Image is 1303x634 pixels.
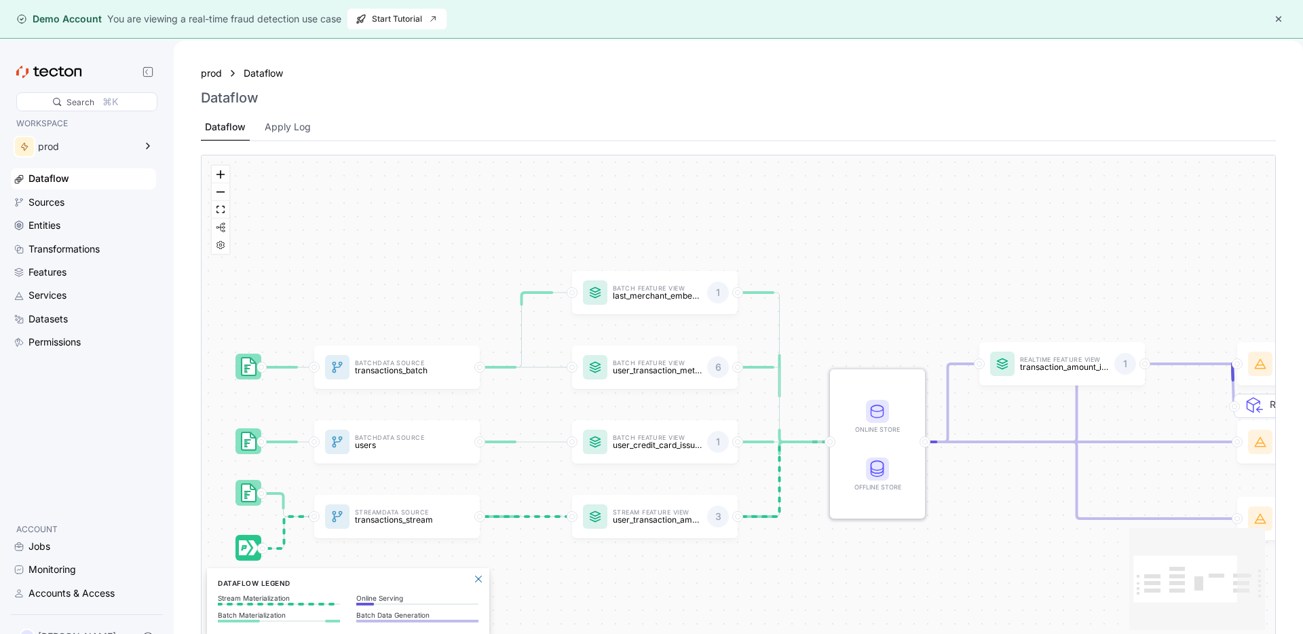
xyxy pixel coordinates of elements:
g: Edge from featureView:user_transaction_metrics to STORE [732,367,827,442]
p: Batch Feature View [613,360,702,367]
p: transactions_batch [355,366,444,375]
a: Dataflow [244,66,291,81]
div: Offline Store [850,482,905,492]
div: 6 [707,356,729,378]
a: Services [11,285,156,305]
p: WORKSPACE [16,117,151,130]
p: Batch Feature View [613,435,702,441]
p: users [355,441,444,449]
g: Edge from featureView:user_transaction_amount_totals to STORE [732,442,827,517]
button: fit view [212,201,229,219]
div: Search⌘K [16,92,157,111]
a: Dataflow [11,168,156,189]
div: Demo Account [16,12,102,26]
p: last_merchant_embedding [613,291,702,300]
g: Edge from dataSource:transactions_batch to featureView:last_merchant_embedding [474,293,569,367]
a: Stream Feature Viewuser_transaction_amount_totals3 [572,495,738,538]
a: Batch Feature Viewlast_merchant_embedding1 [572,271,738,314]
div: Features [29,265,67,280]
p: Batch Data Source [355,360,444,367]
div: current step [431,27,872,32]
div: Services [29,288,67,303]
p: In Tecton’s Web UI, you can see how easy it is to manage, share, and govern embeddings, prompts, ... [468,93,835,138]
p: Batch Feature View [613,286,702,292]
p: user_transaction_metrics [613,366,702,375]
a: prod [201,66,222,81]
div: Apply Log [265,119,311,134]
a: Entities [11,215,156,236]
div: Accounts & Access [29,586,115,601]
g: Edge from STORE to featureView:transaction_amount_is_higher_than_average [920,364,976,442]
p: Stream Data Source [355,510,444,516]
g: Edge from STORE to featureService:fraud_detection_feature_service [920,442,1234,519]
button: zoom out [212,183,229,201]
div: 1 [1114,353,1136,375]
div: Permissions [29,335,81,350]
g: Edge from STORE to featureService:fraud_detection_feature_service:v2 [920,364,1234,442]
p: Realtime Feature View [1020,357,1109,363]
a: Monitoring [11,559,156,580]
div: React Flow controls [212,166,229,254]
div: Dataflow [29,171,69,186]
button: zoom in [212,166,229,183]
h3: Dataflow [201,90,259,106]
p: user_credit_card_issuer [613,441,702,449]
p: Online Serving [356,594,478,602]
div: Transformations [29,242,100,257]
h6: Dataflow Legend [218,578,478,589]
a: Close modal [844,32,868,56]
g: Edge from dataSource:transactions_stream_batch_source to dataSource:transactions_stream [256,493,311,517]
a: BatchData Sourceusers [314,420,480,464]
div: 1 [707,282,729,303]
div: Monitoring [29,562,76,577]
div: Sources [29,195,64,210]
a: Transformations [11,239,156,259]
a: Permissions [11,332,156,352]
g: Edge from REQ_featureService:fraud_detection_feature_service:v2 to featureService:fraud_detection... [1232,364,1234,407]
a: Sources [11,192,156,212]
g: Edge from featureView:last_merchant_embedding to STORE [732,293,827,442]
a: BatchData Sourcetransactions_batch [314,346,480,389]
div: Online Store [850,424,905,434]
p: Batch Data Generation [356,611,478,619]
a: StreamData Sourcetransactions_stream [314,495,480,538]
div: prod [38,142,134,151]
a: Batch Feature Viewuser_transaction_metrics6 [572,346,738,389]
a: Realtime Feature Viewtransaction_amount_is_higher_than_average1 [979,342,1145,386]
button: Close Legend Panel [470,571,487,587]
div: Search [67,96,94,109]
a: Explore the UI [606,206,698,231]
div: Batch Feature Viewuser_credit_card_issuer1 [572,420,738,464]
div: Dataflow [205,119,246,134]
div: 3 [707,506,729,527]
a: Accounts & Access [11,583,156,603]
p: transaction_amount_is_higher_than_average [1020,362,1109,371]
a: Datasets [11,309,156,329]
div: Entities [29,218,60,233]
div: Jobs [29,539,50,554]
p: Batch Materialization [218,611,340,619]
div: Datasets [29,312,68,327]
a: Features [11,262,156,282]
p: user_transaction_amount_totals [613,515,702,524]
p: Batch Data Source [355,435,444,441]
p: Stream Feature View [613,510,702,516]
strong: Welcome to [GEOGRAPHIC_DATA]! [516,60,787,82]
button: Start Tutorial [347,8,447,30]
span: Start Tutorial [356,9,438,29]
div: Online Store [850,400,905,434]
div: ⌘K [102,94,118,109]
p: transactions_stream [355,515,444,524]
div: 1 [707,431,729,453]
p: ACCOUNT [16,523,151,536]
p: Stream Materialization [218,594,340,602]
